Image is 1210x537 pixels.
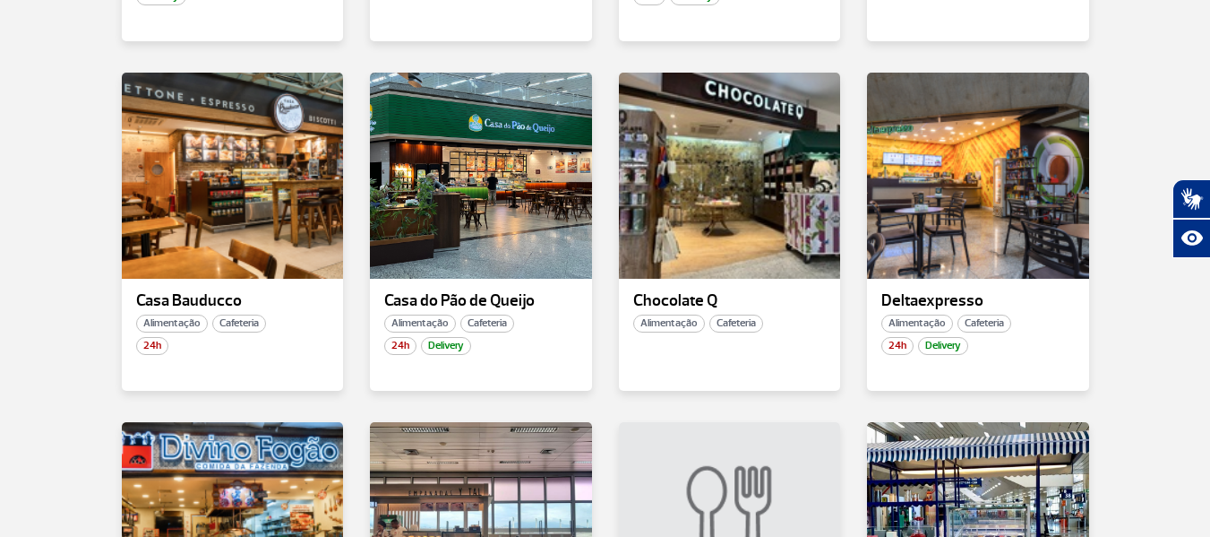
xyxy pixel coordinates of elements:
span: 24h [136,337,168,355]
p: Deltaexpresso [881,292,1075,310]
p: Casa Bauducco [136,292,330,310]
span: Alimentação [136,315,208,333]
span: Alimentação [881,315,953,333]
span: 24h [881,337,914,355]
span: Delivery [421,337,471,355]
button: Abrir tradutor de língua de sinais. [1172,179,1210,219]
span: 24h [384,337,416,355]
span: Cafeteria [709,315,763,333]
p: Chocolate Q [633,292,827,310]
span: Cafeteria [957,315,1011,333]
div: Plugin de acessibilidade da Hand Talk. [1172,179,1210,258]
span: Cafeteria [212,315,266,333]
button: Abrir recursos assistivos. [1172,219,1210,258]
span: Alimentação [633,315,705,333]
span: Alimentação [384,315,456,333]
span: Cafeteria [460,315,514,333]
p: Casa do Pão de Queijo [384,292,578,310]
span: Delivery [918,337,968,355]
